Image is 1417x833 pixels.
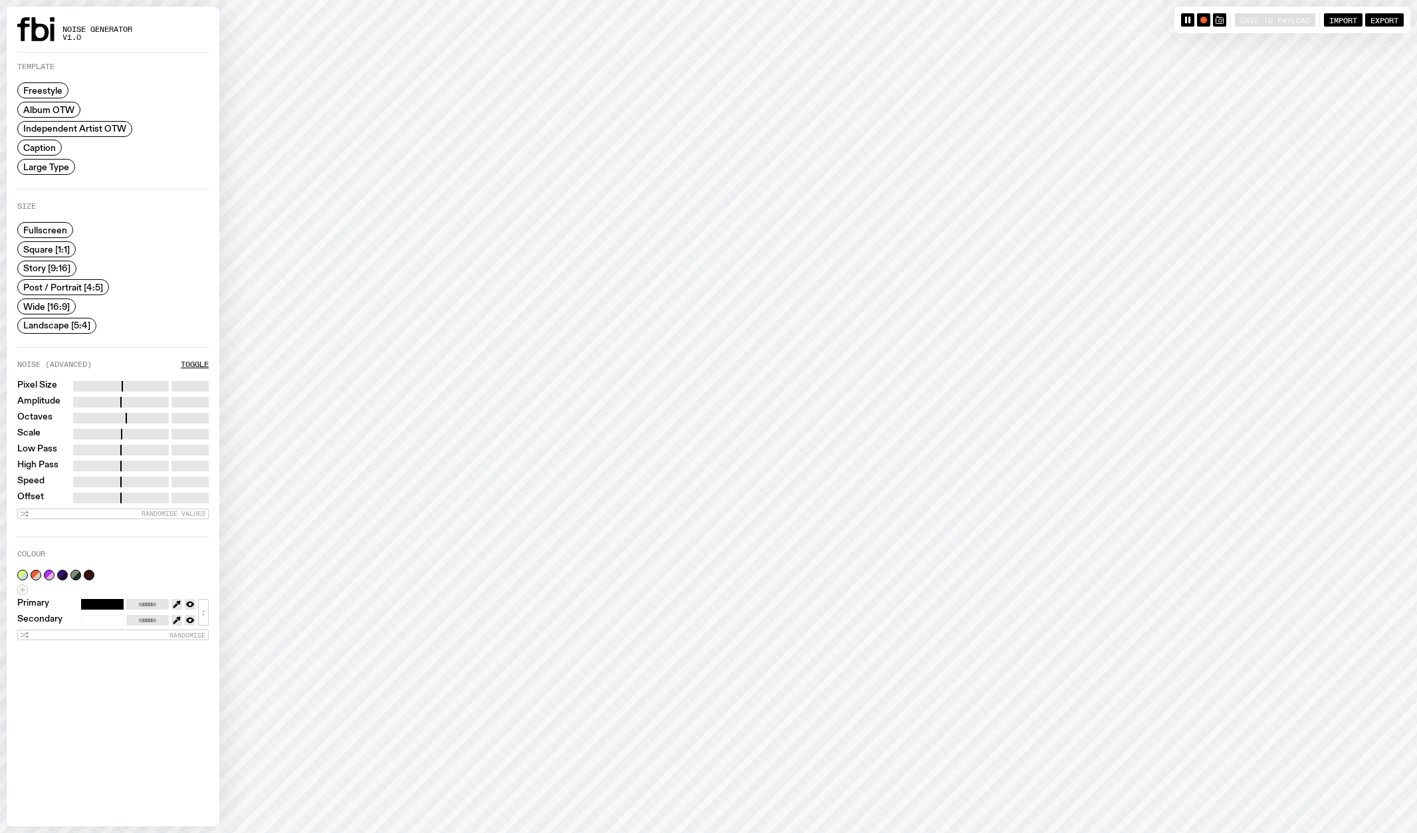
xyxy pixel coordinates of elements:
span: Import [1329,15,1357,24]
label: High Pass [17,461,58,471]
span: Randomise Values [142,510,205,517]
span: Album OTW [23,104,74,114]
label: Primary [17,599,49,610]
span: Noise Generator [62,26,132,33]
label: Template [17,63,54,70]
label: Low Pass [17,445,57,455]
span: Large Type [23,162,69,172]
span: Story [9:16] [23,263,70,273]
button: Toggle [181,361,209,368]
label: Amplitude [17,397,60,408]
label: Size [17,203,36,210]
span: Square [1:1] [23,244,70,254]
label: Scale [17,429,41,439]
label: Noise (Advanced) [17,361,92,368]
span: Landscape [5:4] [23,320,90,330]
label: Secondary [17,615,62,626]
label: Offset [17,493,44,503]
span: Export [1370,15,1398,24]
span: Caption [23,143,56,153]
span: Independent Artist OTW [23,124,126,134]
label: Speed [17,477,45,487]
button: Save to Payload [1235,13,1315,27]
label: Pixel Size [17,381,57,392]
label: Octaves [17,413,53,423]
button: Randomise Values [17,509,209,519]
span: Randomise [169,632,205,639]
button: ↕ [198,599,209,626]
span: Wide [16:9] [23,301,70,311]
span: Save to Payload [1240,15,1310,24]
span: Freestyle [23,86,62,96]
label: Colour [17,550,45,558]
span: v1.0 [62,34,132,41]
button: Export [1365,13,1404,27]
span: Post / Portrait [4:5] [23,283,103,293]
button: Randomise [17,630,209,640]
button: Import [1324,13,1362,27]
span: Fullscreen [23,225,67,235]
